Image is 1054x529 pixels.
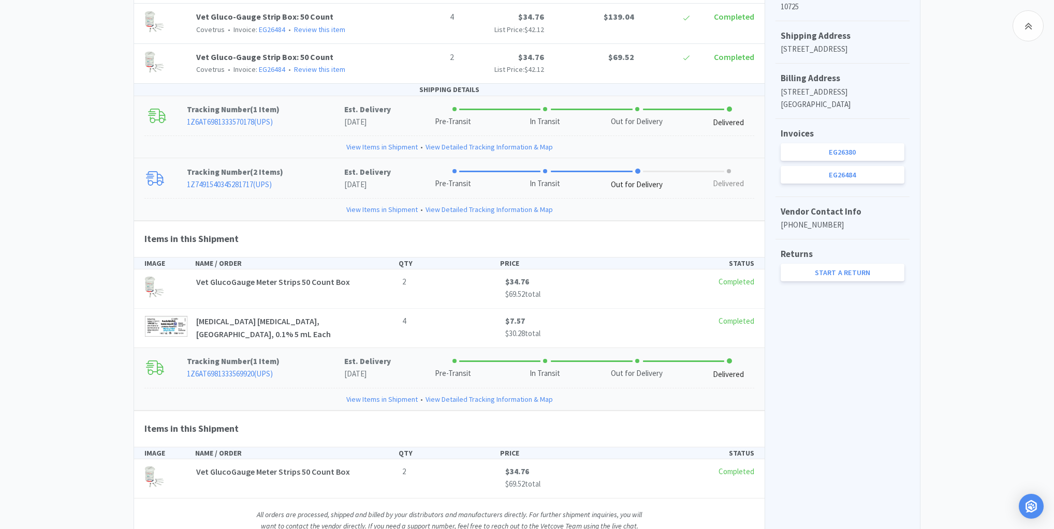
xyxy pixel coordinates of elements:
[781,43,904,55] p: [STREET_ADDRESS]
[294,25,345,34] a: Review this item
[253,356,276,366] span: 1 Item
[505,316,525,326] span: $7.57
[287,65,292,74] span: •
[134,411,765,447] h4: Items in this Shipment
[144,276,164,298] img: e59cc79b14844ea3865bc41912d699ad_166427.png
[144,10,164,33] img: e59cc79b14844ea3865bc41912d699ad_166427.png
[524,25,544,34] span: $42.12
[344,103,391,116] p: Est. Delivery
[225,65,285,74] span: Invoice:
[253,167,280,177] span: 2 Items
[346,394,418,405] a: View Items in Shipment
[714,52,754,62] span: Completed
[714,11,754,22] span: Completed
[713,369,744,381] div: Delivered
[418,394,426,405] span: •
[462,24,544,35] p: List Price:
[344,178,391,191] p: [DATE]
[518,52,544,62] span: $34.76
[294,65,345,74] a: Review this item
[402,51,454,64] p: 2
[435,368,471,380] div: Pre-Transit
[602,258,754,269] div: STATUS
[253,104,276,114] span: 1 Item
[226,65,232,74] span: •
[781,205,904,219] h5: Vendor Contact Info
[426,394,553,405] a: View Detailed Tracking Information & Map
[611,116,663,128] div: Out for Delivery
[196,277,350,287] span: Vet GlucoGauge Meter Strips 50 Count Box
[530,368,560,380] div: In Transit
[505,479,525,489] span: $69.52
[781,166,904,184] a: EG26484
[418,204,426,215] span: •
[402,276,497,288] p: 2
[259,25,285,34] a: EG26484
[719,466,754,476] span: Completed
[196,52,333,62] a: Vet Gluco-Gauge Strip Box: 50 Count
[719,316,754,326] span: Completed
[344,116,391,128] p: [DATE]
[399,258,500,269] div: QTY
[505,277,529,286] span: $34.76
[344,355,391,368] p: Est. Delivery
[187,103,345,116] p: Tracking Number ( )
[144,258,195,269] div: IMAGE
[713,178,744,190] div: Delivered
[402,315,497,327] p: 4
[781,219,904,231] p: [PHONE_NUMBER]
[402,465,497,478] p: 2
[226,25,232,34] span: •
[781,127,904,141] h5: Invoices
[524,65,544,74] span: $42.12
[196,25,225,34] span: Covetrus
[134,84,765,96] div: SHIPPING DETAILS
[287,25,292,34] span: •
[196,65,225,74] span: Covetrus
[187,117,273,127] a: 1Z6AT6981333570178(UPS)
[134,221,765,257] h4: Items in this Shipment
[187,355,345,368] p: Tracking Number ( )
[505,328,525,338] span: $30.28
[781,29,904,43] h5: Shipping Address
[719,277,754,286] span: Completed
[781,143,904,161] a: EG26380
[608,52,634,62] span: $69.52
[781,264,904,281] a: Start a Return
[144,447,195,459] div: IMAGE
[346,204,418,215] a: View Items in Shipment
[611,368,663,380] div: Out for Delivery
[781,247,904,261] h5: Returns
[195,447,399,459] div: NAME / ORDER
[500,447,602,459] div: PRICE
[344,166,391,178] p: Est. Delivery
[426,204,553,215] a: View Detailed Tracking Information & Map
[144,51,164,73] img: e59cc79b14844ea3865bc41912d699ad_166427.png
[781,86,904,98] p: [STREET_ADDRESS]
[505,289,525,299] span: $69.52
[187,179,272,189] a: 1Z7491540345281717(UPS)
[187,166,345,178] p: Tracking Number ( )
[518,11,544,22] span: $34.76
[500,258,602,269] div: PRICE
[505,478,600,490] p: total
[505,466,529,476] span: $34.76
[781,1,904,13] p: 10725
[259,65,285,74] a: EG26484
[713,117,744,129] div: Delivered
[402,10,454,24] p: 4
[144,465,164,488] img: e59cc79b14844ea3865bc41912d699ad_166427.png
[1019,494,1044,519] div: Open Intercom Messenger
[187,369,273,379] a: 1Z6AT6981333569920(UPS)
[435,116,471,128] div: Pre-Transit
[604,11,634,22] span: $139.04
[346,141,418,153] a: View Items in Shipment
[196,11,333,22] a: Vet Gluco-Gauge Strip Box: 50 Count
[196,316,331,340] span: [MEDICAL_DATA] [MEDICAL_DATA], [GEOGRAPHIC_DATA], 0.1% 5 mL Each
[462,64,544,75] p: List Price:
[399,447,500,459] div: QTY
[530,178,560,190] div: In Transit
[505,288,600,300] p: total
[530,116,560,128] div: In Transit
[435,178,471,190] div: Pre-Transit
